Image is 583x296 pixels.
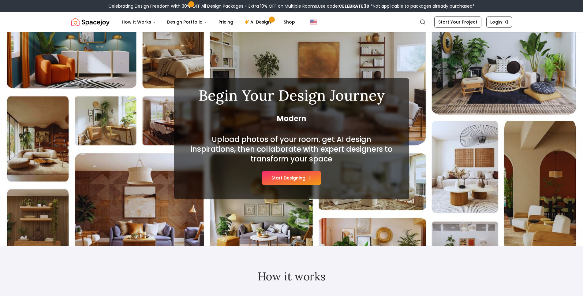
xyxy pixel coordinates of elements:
[214,16,238,28] a: Pricing
[189,114,394,124] span: Modern
[239,16,278,28] a: AI Design
[117,16,161,28] button: How It Works
[369,3,475,9] span: *Not applicable to packages already purchased*
[108,3,475,9] div: Celebrating Design Freedom With 30% OFF All Design Packages + Extra 10% OFF on Multiple Rooms.
[117,16,300,28] nav: Main
[434,17,481,28] a: Start Your Project
[189,88,394,103] h1: Begin Your Design Journey
[71,12,512,32] nav: Global
[339,3,369,9] b: CELEBRATE30
[71,16,110,28] a: Spacejoy
[318,3,369,9] span: Use code:
[310,18,317,26] img: United States
[106,270,478,283] h2: How it works
[71,16,110,28] img: Spacejoy Logo
[486,17,512,28] a: Login
[162,16,212,28] button: Design Portfolio
[279,16,300,28] a: Shop
[262,171,321,185] button: Start Designing
[189,135,394,164] h2: Upload photos of your room, get AI design inspirations, then collaborate with expert designers to...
